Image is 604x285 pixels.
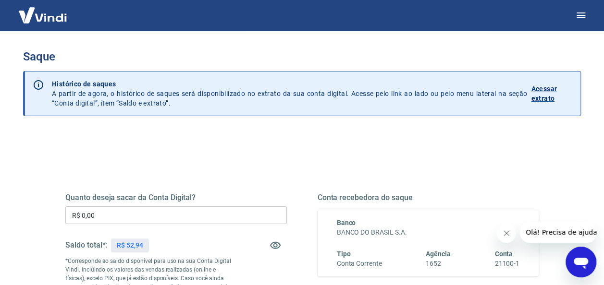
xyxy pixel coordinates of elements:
h3: Saque [23,50,581,63]
span: Tipo [337,250,351,258]
p: R$ 52,94 [117,240,143,250]
h5: Saldo total*: [65,240,107,250]
img: Vindi [12,0,74,30]
a: Acessar extrato [531,79,573,108]
h6: 1652 [426,259,451,269]
span: Banco [337,219,356,226]
p: A partir de agora, o histórico de saques será disponibilizado no extrato da sua conta digital. Ac... [52,79,527,108]
span: Conta [494,250,513,258]
span: Agência [426,250,451,258]
iframe: Botão para abrir a janela de mensagens [566,247,596,277]
p: Acessar extrato [531,84,573,103]
iframe: Mensagem da empresa [520,222,596,243]
h5: Quanto deseja sacar da Conta Digital? [65,193,287,202]
h6: 21100-1 [494,259,519,269]
h6: Conta Corrente [337,259,382,269]
p: Histórico de saques [52,79,527,89]
h6: BANCO DO BRASIL S.A. [337,227,520,237]
iframe: Fechar mensagem [497,224,516,243]
h5: Conta recebedora do saque [318,193,539,202]
span: Olá! Precisa de ajuda? [6,7,81,14]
